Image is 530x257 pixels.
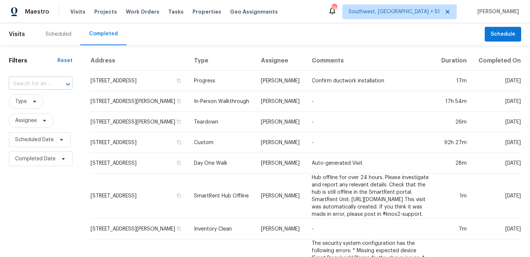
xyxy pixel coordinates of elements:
[306,174,435,219] td: Hub offline for over 24 hours. Please investigate and report any relevant details. Check that the...
[332,4,337,12] div: 746
[473,112,521,132] td: [DATE]
[435,112,472,132] td: 26m
[15,98,27,105] span: Type
[90,71,188,91] td: [STREET_ADDRESS]
[435,153,472,174] td: 28m
[188,51,255,71] th: Type
[491,30,515,39] span: Schedule
[176,77,182,84] button: Copy Address
[90,174,188,219] td: [STREET_ADDRESS]
[473,132,521,153] td: [DATE]
[255,51,305,71] th: Assignee
[306,91,435,112] td: -
[176,225,182,232] button: Copy Address
[473,51,521,71] th: Completed On
[192,8,221,15] span: Properties
[306,219,435,239] td: -
[473,174,521,219] td: [DATE]
[255,219,305,239] td: [PERSON_NAME]
[90,112,188,132] td: [STREET_ADDRESS][PERSON_NAME]
[306,71,435,91] td: Confirm ductwork installation
[435,219,472,239] td: 7m
[188,112,255,132] td: Teardown
[306,51,435,71] th: Comments
[188,91,255,112] td: In-Person Walkthrough
[188,153,255,174] td: Day One Walk
[255,132,305,153] td: [PERSON_NAME]
[435,132,472,153] td: 92h 27m
[435,91,472,112] td: 17h 54m
[306,112,435,132] td: -
[176,192,182,199] button: Copy Address
[255,174,305,219] td: [PERSON_NAME]
[474,8,519,15] span: [PERSON_NAME]
[57,57,73,64] div: Reset
[70,8,85,15] span: Visits
[473,219,521,239] td: [DATE]
[176,118,182,125] button: Copy Address
[9,78,52,90] input: Search for an address...
[485,27,521,42] button: Schedule
[89,30,118,38] div: Completed
[15,136,54,143] span: Scheduled Date
[473,71,521,91] td: [DATE]
[306,132,435,153] td: -
[176,160,182,166] button: Copy Address
[168,9,184,14] span: Tasks
[176,139,182,146] button: Copy Address
[435,174,472,219] td: 1m
[15,117,37,124] span: Assignee
[188,219,255,239] td: Inventory Clean
[176,98,182,104] button: Copy Address
[473,91,521,112] td: [DATE]
[25,8,49,15] span: Maestro
[94,8,117,15] span: Projects
[90,51,188,71] th: Address
[188,71,255,91] td: Progress
[255,71,305,91] td: [PERSON_NAME]
[90,153,188,174] td: [STREET_ADDRESS]
[473,153,521,174] td: [DATE]
[15,155,56,163] span: Completed Date
[255,153,305,174] td: [PERSON_NAME]
[230,8,278,15] span: Geo Assignments
[255,112,305,132] td: [PERSON_NAME]
[90,91,188,112] td: [STREET_ADDRESS][PERSON_NAME]
[306,153,435,174] td: Auto-generated Visit
[126,8,159,15] span: Work Orders
[46,31,71,38] div: Scheduled
[63,79,73,89] button: Open
[188,132,255,153] td: Custom
[9,57,57,64] h1: Filters
[349,8,440,15] span: Southwest, [GEOGRAPHIC_DATA] + 51
[435,71,472,91] td: 17m
[90,219,188,239] td: [STREET_ADDRESS][PERSON_NAME]
[255,91,305,112] td: [PERSON_NAME]
[90,132,188,153] td: [STREET_ADDRESS]
[9,26,25,42] span: Visits
[188,174,255,219] td: SmartRent Hub Offline
[435,51,472,71] th: Duration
